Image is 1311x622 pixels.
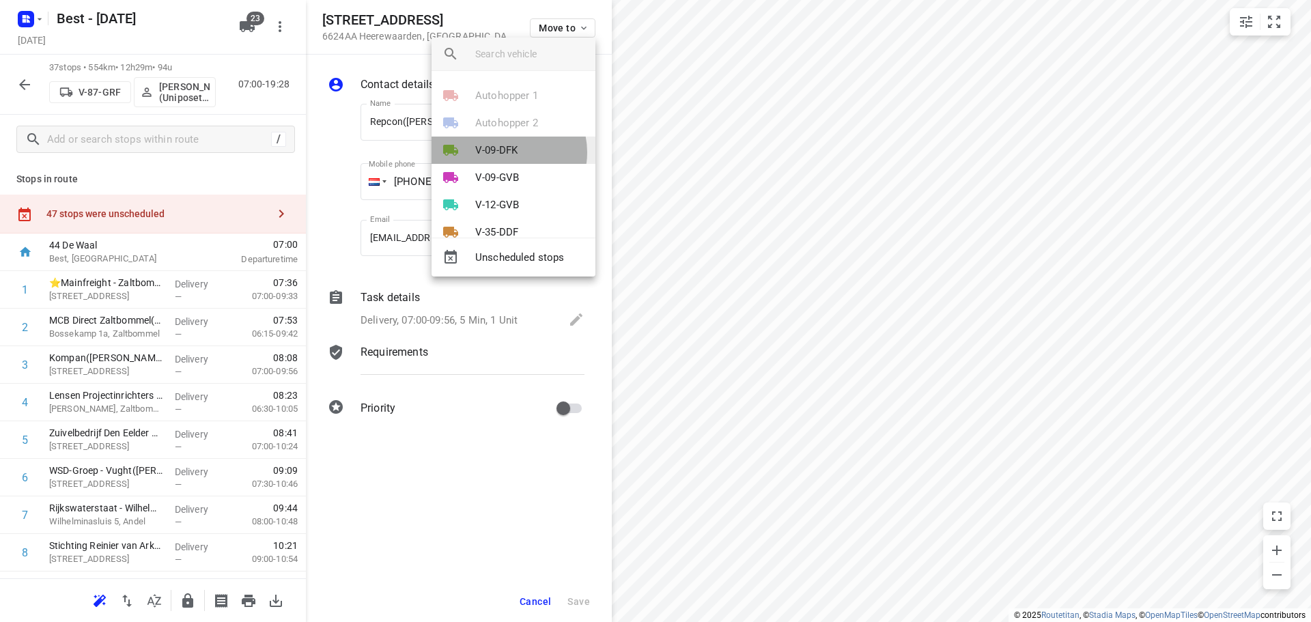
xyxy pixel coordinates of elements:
[432,218,595,246] li: V-35-DDF
[432,164,595,191] li: V-09-GVB
[475,143,518,158] p: V-09-DFK
[432,38,475,70] div: Search
[475,197,519,213] p: V-12-GVB
[432,191,595,218] li: V-12-GVB
[475,170,519,186] p: V-09-GVB
[432,137,595,164] li: V-09-DFK
[475,225,518,240] p: V-35-DDF
[475,44,584,64] input: search vehicle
